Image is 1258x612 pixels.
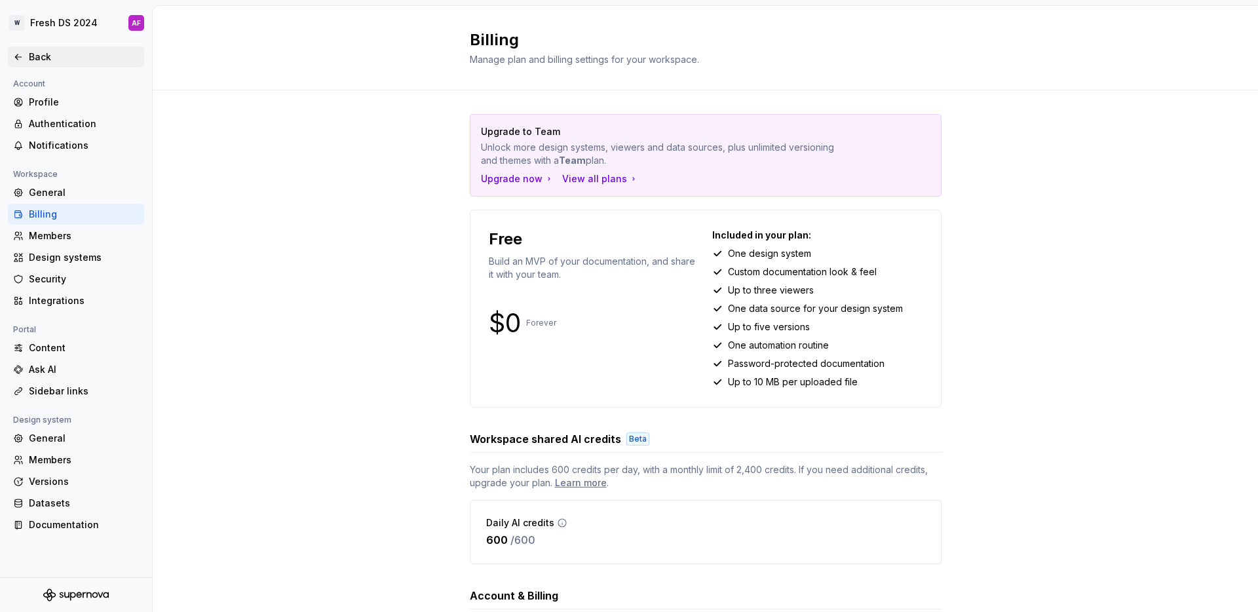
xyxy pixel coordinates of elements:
[510,532,535,548] p: / 600
[8,225,144,246] a: Members
[481,141,839,167] p: Unlock more design systems, viewers and data sources, plus unlimited versioning and themes with a...
[29,497,139,510] div: Datasets
[8,514,144,535] a: Documentation
[29,363,139,376] div: Ask AI
[29,96,139,109] div: Profile
[8,76,50,92] div: Account
[8,428,144,449] a: General
[489,315,521,331] p: $0
[8,449,144,470] a: Members
[526,318,556,328] p: Forever
[30,16,98,29] div: Fresh DS 2024
[8,47,144,67] a: Back
[489,229,522,250] p: Free
[132,18,141,28] div: AF
[712,229,923,242] p: Included in your plan:
[8,135,144,156] a: Notifications
[481,172,554,185] button: Upgrade now
[29,139,139,152] div: Notifications
[8,247,144,268] a: Design systems
[9,15,25,31] div: W
[29,117,139,130] div: Authentication
[728,375,858,389] p: Up to 10 MB per uploaded file
[8,269,144,290] a: Security
[29,432,139,445] div: General
[29,186,139,199] div: General
[29,273,139,286] div: Security
[8,381,144,402] a: Sidebar links
[562,172,639,185] button: View all plans
[8,92,144,113] a: Profile
[728,320,810,334] p: Up to five versions
[470,463,942,489] span: Your plan includes 600 credits per day, with a monthly limit of 2,400 credits. If you need additi...
[728,357,885,370] p: Password-protected documentation
[470,588,558,603] h3: Account & Billing
[728,247,811,260] p: One design system
[8,322,41,337] div: Portal
[8,412,77,428] div: Design system
[470,54,699,65] span: Manage plan and billing settings for your workspace.
[728,339,829,352] p: One automation routine
[481,125,839,138] p: Upgrade to Team
[29,385,139,398] div: Sidebar links
[728,284,814,297] p: Up to three viewers
[29,251,139,264] div: Design systems
[8,471,144,492] a: Versions
[8,182,144,203] a: General
[29,475,139,488] div: Versions
[470,29,926,50] h2: Billing
[559,155,586,166] strong: Team
[3,9,149,37] button: WFresh DS 2024AF
[555,476,607,489] a: Learn more
[489,255,699,281] p: Build an MVP of your documentation, and share it with your team.
[29,208,139,221] div: Billing
[8,337,144,358] a: Content
[8,113,144,134] a: Authentication
[8,204,144,225] a: Billing
[8,166,63,182] div: Workspace
[29,341,139,354] div: Content
[29,50,139,64] div: Back
[29,229,139,242] div: Members
[470,431,621,447] h3: Workspace shared AI credits
[29,453,139,467] div: Members
[8,359,144,380] a: Ask AI
[8,290,144,311] a: Integrations
[29,518,139,531] div: Documentation
[43,588,109,602] svg: Supernova Logo
[29,294,139,307] div: Integrations
[626,432,649,446] div: Beta
[486,532,508,548] p: 600
[8,493,144,514] a: Datasets
[728,265,877,278] p: Custom documentation look & feel
[728,302,903,315] p: One data source for your design system
[486,516,554,529] p: Daily AI credits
